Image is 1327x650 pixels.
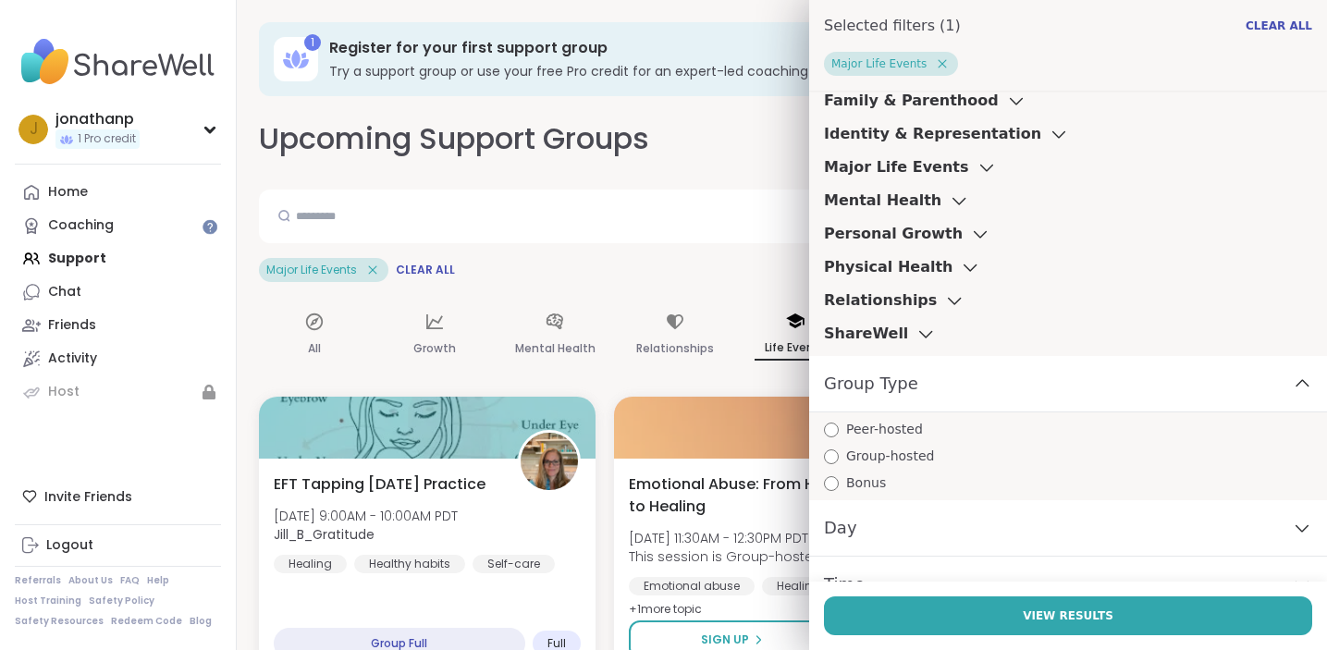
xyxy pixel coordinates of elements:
div: Friends [48,316,96,335]
h3: Personal Growth [824,223,963,245]
a: Friends [15,309,221,342]
h3: Identity & Representation [824,123,1041,145]
a: Host [15,375,221,409]
span: [DATE] 11:30AM - 12:30PM PDT [629,529,822,547]
p: Relationships [636,337,714,360]
div: Chat [48,283,81,301]
a: Chat [15,276,221,309]
h3: Family & Parenthood [824,90,999,112]
span: Clear All [396,263,455,277]
div: Logout [46,536,93,555]
span: View Results [1023,607,1113,624]
img: Jill_B_Gratitude [521,433,578,490]
iframe: Spotlight [203,219,217,234]
div: Coaching [48,216,114,235]
a: Home [15,176,221,209]
a: FAQ [120,574,140,587]
button: View Results [824,596,1312,635]
span: j [30,117,38,141]
span: Sign Up [701,632,749,648]
div: Invite Friends [15,480,221,513]
span: Day [824,515,857,541]
div: Healthy habits [354,555,465,573]
div: Home [48,183,88,202]
a: Activity [15,342,221,375]
a: About Us [68,574,113,587]
div: jonathanp [55,109,140,129]
h3: Register for your first support group [329,38,1279,58]
div: Healing [274,555,347,573]
p: Life Events [755,337,836,361]
div: Healing [762,577,835,595]
span: Peer-hosted [846,420,923,439]
a: Blog [190,615,212,628]
a: Host Training [15,595,81,607]
span: Emotional Abuse: From Hurt to Healing [629,473,853,518]
a: Safety Resources [15,615,104,628]
div: Emotional abuse [629,577,755,595]
span: This session is Group-hosted [629,547,822,566]
h3: Major Life Events [824,156,969,178]
div: Host [48,383,80,401]
b: Jill_B_Gratitude [274,525,375,544]
a: Redeem Code [111,615,182,628]
span: Bonus [846,473,886,493]
p: Mental Health [515,337,596,360]
a: Safety Policy [89,595,154,607]
a: Logout [15,529,221,562]
img: ShareWell Nav Logo [15,30,221,94]
a: Help [147,574,169,587]
h3: Physical Health [824,256,952,278]
span: Group-hosted [846,447,934,466]
h1: Selected filters ( 1 ) [824,15,961,37]
span: Major Life Events [266,263,357,277]
span: EFT Tapping [DATE] Practice [274,473,485,496]
span: Group Type [824,371,918,397]
p: Growth [413,337,456,360]
span: Clear All [1246,18,1312,33]
h2: Upcoming Support Groups [259,118,649,160]
span: Time [824,571,865,597]
span: [DATE] 9:00AM - 10:00AM PDT [274,507,458,525]
h3: Mental Health [824,190,941,212]
a: Coaching [15,209,221,242]
h3: Relationships [824,289,937,312]
span: 1 Pro credit [78,131,136,147]
div: Activity [48,350,97,368]
div: Self-care [473,555,555,573]
h3: Try a support group or use your free Pro credit for an expert-led coaching group. [329,62,1279,80]
div: 1 [304,34,321,51]
a: Referrals [15,574,61,587]
h3: ShareWell [824,323,908,345]
span: Major Life Events [831,56,927,71]
p: All [308,337,321,360]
